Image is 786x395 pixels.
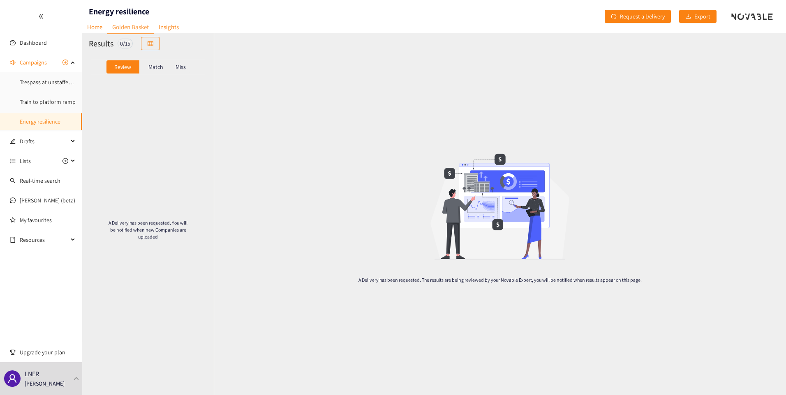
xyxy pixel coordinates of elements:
[38,14,44,19] span: double-left
[620,12,665,21] span: Request a Delivery
[118,39,133,48] div: 0 / 15
[20,54,47,71] span: Campaigns
[605,10,671,23] button: redoRequest a Delivery
[679,10,717,23] button: downloadExport
[148,41,153,47] span: table
[25,379,65,388] p: [PERSON_NAME]
[20,98,76,106] a: Train to platform ramp
[20,153,31,169] span: Lists
[745,356,786,395] iframe: Chat Widget
[62,60,68,65] span: plus-circle
[25,369,39,379] p: LNER
[20,39,47,46] a: Dashboard
[141,37,160,50] button: table
[20,118,60,125] a: Energy resilience
[20,212,76,228] a: My favourites
[10,60,16,65] span: sound
[10,349,16,355] span: trophy
[89,6,149,17] h1: Energy resilience
[20,232,68,248] span: Resources
[611,14,617,20] span: redo
[62,158,68,164] span: plus-circle
[333,276,666,283] p: A Delivery has been requested. The results are being reviewed by your Novable Expert, you will be...
[20,78,92,86] a: Trespass at unstaffed stations
[694,12,710,21] span: Export
[7,374,17,384] span: user
[176,64,186,70] p: Miss
[10,158,16,164] span: unordered-list
[148,64,163,70] p: Match
[89,38,113,49] h2: Results
[114,64,131,70] p: Review
[82,21,107,33] a: Home
[154,21,184,33] a: Insights
[685,14,691,20] span: download
[20,197,75,204] a: [PERSON_NAME] (beta)
[20,344,76,361] span: Upgrade your plan
[10,138,16,144] span: edit
[20,133,68,149] span: Drafts
[20,177,60,184] a: Real-time search
[10,237,16,243] span: book
[109,219,187,240] p: A Delivery has been requested. You will be notified when new Companies are uploaded
[107,21,154,34] a: Golden Basket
